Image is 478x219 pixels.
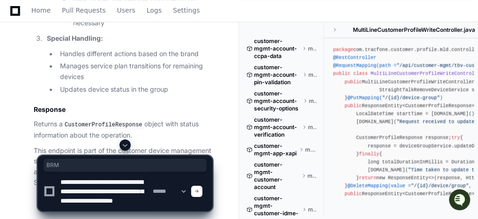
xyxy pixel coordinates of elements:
[47,34,103,42] strong: Special Handling:
[57,61,212,82] li: Manages service plan transitions for remaining devices
[46,161,204,169] span: BRM
[309,97,317,105] span: master
[173,7,200,13] span: Settings
[344,103,362,109] span: public
[32,79,136,87] div: We're offline, but we'll be back soon!
[9,9,28,28] img: PlayerZero
[344,79,362,85] span: public
[254,64,301,86] span: customer-mgmt-account-pin-validation
[353,26,475,34] span: MultiLineCustomerProfileWriteController.java
[147,7,162,13] span: Logs
[34,105,212,114] h3: Response
[57,49,212,59] li: Handles different actions based on the brand
[333,71,351,76] span: public
[93,98,113,105] span: Pylon
[353,71,368,76] span: class
[254,116,300,139] span: customer-mgmt-account-verification
[9,37,171,52] div: Welcome
[308,45,317,52] span: master
[347,95,442,101] span: @PutMapping( )
[159,73,171,84] button: Start new chat
[254,37,300,60] span: customer-mgmt-account-ccpa-data
[62,7,105,13] span: Pull Requests
[57,84,212,95] li: Updates device status in the group
[308,71,317,79] span: master
[34,119,212,140] p: Returns a object with status information about the operation.
[31,7,51,13] span: Home
[382,95,440,101] span: "/{id}/device-group"
[333,55,376,60] span: @RestController
[308,124,317,131] span: master
[66,98,113,105] a: Powered byPylon
[9,70,26,87] img: 1756235613930-3d25f9e4-fa56-45dd-b3ad-e072dfbd1548
[32,70,154,79] div: Start new chat
[333,47,353,52] span: package
[448,188,473,213] iframe: Open customer support
[451,135,460,140] span: try
[63,121,144,129] code: CustomerProfileResponse
[254,90,301,112] span: customer-mgmt-account-security-options
[117,7,135,13] span: Users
